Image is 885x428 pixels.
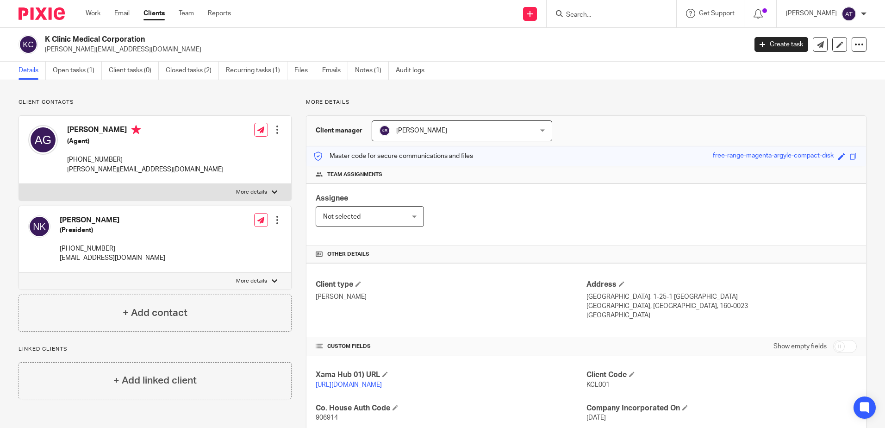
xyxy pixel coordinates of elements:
[113,373,197,388] h4: + Add linked client
[316,403,586,413] h4: Co. House Auth Code
[86,9,100,18] a: Work
[19,7,65,20] img: Pixie
[565,11,648,19] input: Search
[786,9,837,18] p: [PERSON_NAME]
[327,171,382,178] span: Team assignments
[19,99,292,106] p: Client contacts
[773,342,827,351] label: Show empty fields
[53,62,102,80] a: Open tasks (1)
[396,62,431,80] a: Audit logs
[67,165,224,174] p: [PERSON_NAME][EMAIL_ADDRESS][DOMAIN_NAME]
[586,403,857,413] h4: Company Incorporated On
[19,62,46,80] a: Details
[586,382,610,388] span: KCL001
[60,226,165,235] h5: (President)
[586,280,857,290] h4: Address
[109,62,159,80] a: Client tasks (0)
[131,125,141,134] i: Primary
[316,370,586,380] h4: Xama Hub 01) URL
[236,189,267,196] p: More details
[586,302,857,311] p: [GEOGRAPHIC_DATA], [GEOGRAPHIC_DATA], 160-0023
[45,35,601,44] h2: K Clinic Medical Corporation
[586,311,857,320] p: [GEOGRAPHIC_DATA]
[322,62,348,80] a: Emails
[316,343,586,350] h4: CUSTOM FIELDS
[754,37,808,52] a: Create task
[699,10,735,17] span: Get Support
[114,9,130,18] a: Email
[313,151,473,161] p: Master code for secure communications and files
[316,382,382,388] a: [URL][DOMAIN_NAME]
[586,415,606,421] span: [DATE]
[316,292,586,302] p: [PERSON_NAME]
[236,277,267,285] p: More details
[841,6,856,21] img: svg%3E
[586,370,857,380] h4: Client Code
[28,125,58,155] img: svg%3E
[713,151,834,162] div: free-range-magenta-argyle-compact-disk
[306,99,866,106] p: More details
[316,195,348,202] span: Assignee
[123,306,187,320] h4: + Add contact
[28,215,50,238] img: svg%3E
[45,45,741,54] p: [PERSON_NAME][EMAIL_ADDRESS][DOMAIN_NAME]
[316,415,338,421] span: 906914
[323,214,361,220] span: Not selected
[208,9,231,18] a: Reports
[179,9,194,18] a: Team
[226,62,287,80] a: Recurring tasks (1)
[294,62,315,80] a: Files
[316,126,362,135] h3: Client manager
[67,125,224,137] h4: [PERSON_NAME]
[316,280,586,290] h4: Client type
[143,9,165,18] a: Clients
[355,62,389,80] a: Notes (1)
[60,244,165,253] p: [PHONE_NUMBER]
[60,215,165,225] h4: [PERSON_NAME]
[19,35,38,54] img: svg%3E
[586,292,857,302] p: [GEOGRAPHIC_DATA], 1-25-1 [GEOGRAPHIC_DATA]
[67,155,224,164] p: [PHONE_NUMBER]
[60,253,165,263] p: [EMAIL_ADDRESS][DOMAIN_NAME]
[396,127,447,134] span: [PERSON_NAME]
[67,137,224,146] h5: (Agent)
[379,125,390,136] img: svg%3E
[19,346,292,353] p: Linked clients
[166,62,219,80] a: Closed tasks (2)
[327,251,369,258] span: Other details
